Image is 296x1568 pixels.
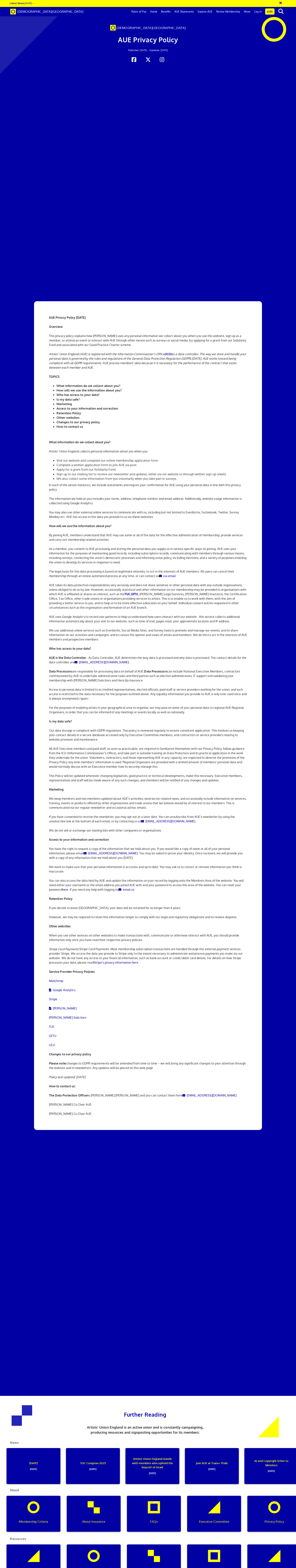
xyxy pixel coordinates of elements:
a: via email [159,574,176,578]
b: Data Processors [144,669,167,673]
a: TUC, [125,592,131,596]
p: Join AUE at Trans+ Pride [190,1461,233,1471]
span: We keep members and non-members updated about AUE’s activities, send sector-related news, and occ... [49,797,247,809]
a: Latest News:[DATE] → [10,1,35,5]
span: We use additional online services such as Eventbrite, Social Media Sites, and Survey tools to pro... [49,629,247,641]
span: However, we may be required to retain this information longer to comply with our legal and regula... [49,915,237,919]
b: Is my data safe? [49,719,72,723]
b: Who has access to your data? [49,647,91,650]
a: [PERSON_NAME] [49,1006,76,1010]
b: Data Processors [49,669,72,673]
span: You have the right to request a copy of the information that we hold about you. If you would like... [49,847,230,855]
span: The information we hold on you includes your name, address, telephone number and email address. A... [49,497,242,505]
a: Join AUE at Trans+ Pride[DATE] [182,1448,242,1484]
span: Further Reading [124,1411,166,1418]
span: All AUE Executive members and paid staff, as soon as practicable, are required to familiarise the... [49,747,245,768]
a: Executive Committee [184,1496,244,1532]
a: (ICO) [165,352,172,356]
span: Google Analytics [53,988,75,992]
a: Brand [DEMOGRAPHIC_DATA][GEOGRAPHIC_DATA] [7,7,86,16]
span: Sign up to our mailing list to receive our newsletter and updates, either via our website or thro... [56,472,226,476]
span: Stripe Card Payments: [49,947,79,951]
a: email us [118,888,134,891]
span: [DATE] [131,1470,174,1475]
a: Rates of Pay [129,7,148,16]
strong: Changes to our privacy policy [56,420,100,424]
p: [DATE] [12,1461,55,1471]
a: TUC [49,1025,55,1029]
a: Join [265,8,274,15]
span: AUE uses Google Analytics to record user patterns to help us understand how users interact with o... [49,615,240,623]
a: UCU [49,1043,55,1047]
b: Service Provider Privacy Policies [49,970,95,974]
a: Mailchimp [49,979,63,983]
b: Retention Policy [49,897,73,901]
span: Stripe Card Payments: Most membership subscription transactions are handled through the external ... [49,947,243,964]
span: We want to make sure that your personal information is accurate and up to date. You may ask us to... [49,865,242,873]
a: [PERSON_NAME] Solicitors [49,1016,86,1019]
a: [EMAIL_ADDRESS][DOMAIN_NAME] [182,1093,237,1097]
span: . [129,660,130,664]
strong: What information do we collect about you? [56,384,120,388]
span: AUE takes its data protection responsibilities very seriously and does not share sensitive or oth... [49,583,246,596]
span: can include National Executive Members, contractors commissioned by AUE to undertake administrati... [49,669,240,682]
strong: How will we use the information about you? [56,388,122,392]
p: Artists’ Union England stands with members who uphold the boycott of Israel [131,1457,174,1475]
b: AUE is the Data Controller. [49,656,87,660]
span: Our data storage is compliant with GDPR regulations. This policy is reviewed regularly to ensure ... [49,729,244,741]
strong: Other websites [56,416,79,420]
p: FAQs [130,1519,178,1524]
strong: Is my data safe? [56,397,80,401]
a: Stripe [49,997,57,1001]
span: If you have consented to receive the newsletter, you may opt out at a later date. You can unsubsc... [49,815,235,823]
span: , [PERSON_NAME] Legal Services, [PERSON_NAME] Insurance, the Certification Office, Tax Office, ot... [49,592,247,609]
b: TOPICS [49,375,60,379]
a: AUE Represents [173,7,196,16]
a: GfTU [131,592,138,596]
span: via email [163,574,176,578]
strong: Marketing [56,402,72,406]
b: Marketing [49,788,64,791]
a: Renew Membership [214,7,242,16]
span: is [PERSON_NAME] [PERSON_NAME] and you can contact them here [88,1093,182,1097]
span: [DATE] [250,1468,293,1473]
span: Access to personal data is limited to accredited representatives, elected officials, paid staff o... [49,688,247,700]
b: The Data Protection Officer [49,1093,88,1097]
span: Published: [DATE] • [128,49,150,52]
span: The legal basis for this data processing is based on legitimate interests, to act in the interest... [49,570,234,578]
span: We also collect some information from you voluntarily when you take part in surveys. [56,477,177,481]
span: [DEMOGRAPHIC_DATA][GEOGRAPHIC_DATA] [17,10,83,13]
a: Benefits [159,7,173,16]
span: [DATE] [71,1465,114,1471]
span: You can also access the data held by AUE and update the information on your record by logging ont... [49,879,244,891]
span: [EMAIL_ADDRESS][DOMAIN_NAME] [145,819,195,823]
span: here [62,888,68,891]
a: TUC Congress 2025[DATE] [63,1448,123,1484]
span: In each of the above instances, we include statements and require your confirmation for AUE using... [49,483,241,491]
span: [DEMOGRAPHIC_DATA][GEOGRAPHIC_DATA] [116,26,186,30]
span: If you decide to leave [GEOGRAPHIC_DATA], your data will be retained for no longer than 6 years. [49,906,181,910]
a: News [242,7,252,16]
span: , [130,592,131,596]
p: TUC Congress 2025 [71,1461,114,1471]
a: Google Analytics [49,988,75,992]
span: For the purposes of enabling artists in your geographical area to organise, we may pass on some o... [49,706,244,714]
span: Policy last updated: [DATE] [49,1075,85,1079]
span: GFTU [49,1034,56,1038]
span: . As Data Controller, AUE determines the way data is processed and why data is processed. The con... [49,656,246,664]
span: Artists’ Union England (AUE) is registered with the Information Commissioner’s Office [49,352,165,356]
span: When you use other services on other websites to make transactions with, communicate or otherwise... [49,934,239,942]
span: By joining AUE, members understand that AUE may use some or all of the data for the effective adm... [49,533,243,542]
strong: Access to your information and correction [56,406,118,410]
a: Home [148,7,159,16]
a: FAQs [124,1496,184,1532]
b: Other websites [49,910,71,928]
span: As a member, you consent to AUE processing and storing the personal data you supply us in various... [49,547,246,564]
a: About Insurance [64,1496,123,1532]
span: are responsible for processing data on behalf of AUE. [72,669,144,673]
